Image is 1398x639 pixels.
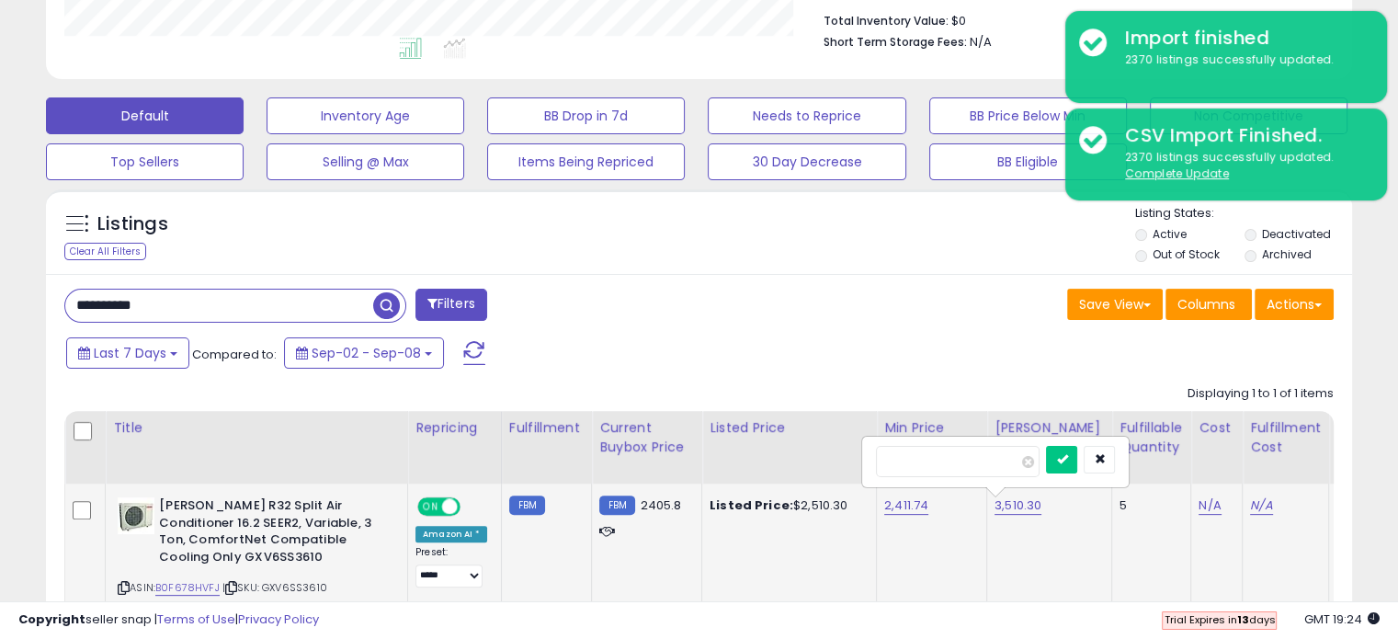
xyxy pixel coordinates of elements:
div: 5 [1120,497,1176,514]
button: BB Drop in 7d [487,97,685,134]
b: [PERSON_NAME] R32 Split Air Conditioner 16.2 SEER2, Variable, 3 Ton, ComfortNet Compatible Coolin... [159,497,382,570]
span: OFF [458,499,487,515]
button: Items Being Repriced [487,143,685,180]
div: Preset: [415,546,487,588]
b: Total Inventory Value: [824,13,949,29]
div: Listed Price [710,418,869,438]
div: Cost [1199,418,1234,438]
span: ON [419,499,442,515]
span: Last 7 Days [94,344,166,362]
a: N/A [1250,496,1272,515]
span: Columns [1177,295,1235,314]
h5: Listings [97,211,168,237]
button: Save View [1067,289,1163,320]
div: [PERSON_NAME] [995,418,1104,438]
a: Privacy Policy [238,610,319,628]
span: N/A [970,33,992,51]
strong: Copyright [18,610,85,628]
span: Compared to: [192,346,277,363]
div: Displaying 1 to 1 of 1 items [1188,385,1334,403]
button: Default [46,97,244,134]
button: Filters [415,289,487,321]
div: CSV Import Finished. [1111,122,1373,149]
p: Listing States: [1135,205,1352,223]
button: Needs to Reprice [708,97,905,134]
button: BB Price Below Min [929,97,1127,134]
a: B0F678HVFJ [155,580,220,596]
div: Fulfillment Cost [1250,418,1321,457]
label: Archived [1261,246,1311,262]
a: 2,411.74 [884,496,928,515]
label: Deactivated [1261,226,1330,242]
span: 2025-09-16 19:24 GMT [1304,610,1380,628]
span: | SKU: GXV6SS3610 [222,580,327,595]
img: 317pMUH3UxL._SL40_.jpg [118,497,154,534]
button: Actions [1255,289,1334,320]
a: Terms of Use [157,610,235,628]
b: Short Term Storage Fees: [824,34,967,50]
div: $2,510.30 [710,497,862,514]
label: Active [1153,226,1187,242]
button: Top Sellers [46,143,244,180]
li: $0 [824,8,1320,30]
div: Repricing [415,418,494,438]
b: 13 [1236,612,1248,627]
div: 2370 listings successfully updated. [1111,149,1373,183]
div: 2370 listings successfully updated. [1111,51,1373,69]
div: seller snap | | [18,611,319,629]
span: Sep-02 - Sep-08 [312,344,421,362]
small: FBM [509,496,545,515]
div: Title [113,418,400,438]
a: N/A [1199,496,1221,515]
div: Current Buybox Price [599,418,694,457]
button: Inventory Age [267,97,464,134]
div: Fulfillment [509,418,584,438]
button: Selling @ Max [267,143,464,180]
div: Fulfillable Quantity [1120,418,1183,457]
button: BB Eligible [929,143,1127,180]
label: Out of Stock [1153,246,1220,262]
button: Last 7 Days [66,337,189,369]
div: Min Price [884,418,979,438]
button: Columns [1165,289,1252,320]
b: Listed Price: [710,496,793,514]
span: 2405.8 [640,496,681,514]
button: Sep-02 - Sep-08 [284,337,444,369]
a: 3,510.30 [995,496,1041,515]
div: Amazon AI * [415,526,487,542]
small: FBM [599,496,635,515]
u: Complete Update [1125,165,1229,181]
div: Clear All Filters [64,243,146,260]
button: 30 Day Decrease [708,143,905,180]
span: Trial Expires in days [1164,612,1275,627]
div: Import finished [1111,25,1373,51]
